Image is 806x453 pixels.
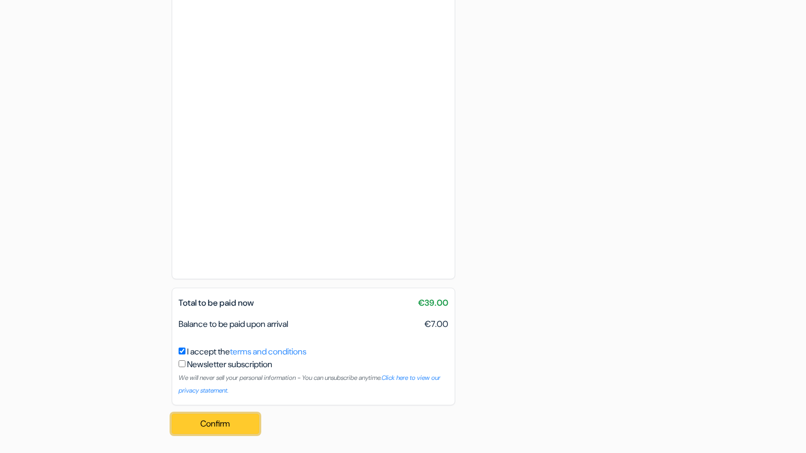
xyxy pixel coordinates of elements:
[424,318,448,331] span: €7.00
[187,345,306,358] label: I accept the
[179,297,254,308] span: Total to be paid now
[179,374,440,395] small: We will never sell your personal information - You can unsubscribe anytime.
[179,374,440,395] a: Click here to view our privacy statement.
[179,318,288,330] span: Balance to be paid upon arrival
[418,297,448,309] span: €39.00
[172,414,260,434] button: Confirm
[187,358,272,371] label: Newsletter subscription
[230,346,306,357] a: terms and conditions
